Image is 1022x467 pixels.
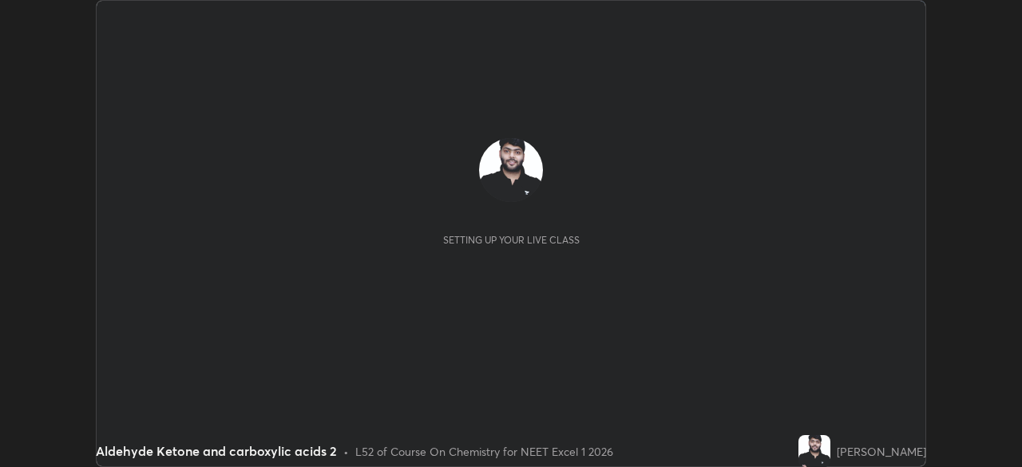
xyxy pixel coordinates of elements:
div: L52 of Course On Chemistry for NEET Excel 1 2026 [355,443,613,460]
div: • [343,443,349,460]
img: d3f3df252ef245ad956e41e9702d09b0.jpg [798,435,830,467]
div: [PERSON_NAME] [837,443,926,460]
img: d3f3df252ef245ad956e41e9702d09b0.jpg [479,138,543,202]
div: Setting up your live class [443,234,580,246]
div: Aldehyde Ketone and carboxylic acids 2 [96,441,337,461]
